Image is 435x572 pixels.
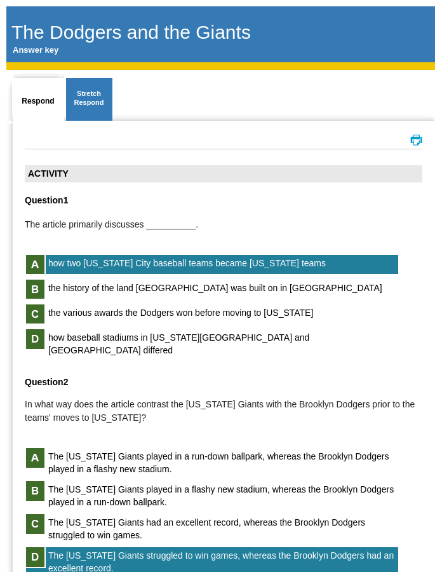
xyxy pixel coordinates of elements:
[25,447,399,477] li: The [US_STATE] Giants played in a run-down ballpark, whereas the Brooklyn Dodgers played in a fla...
[25,254,399,275] li: how two [US_STATE] City baseball teams became [US_STATE] teams
[64,377,69,387] span: 2
[25,398,422,425] div: In what way does the article contrast the [US_STATE] Giants with the Brooklyn Dodgers prior to th...
[25,328,399,358] li: how baseball stadiums in [US_STATE][GEOGRAPHIC_DATA] and [GEOGRAPHIC_DATA] differed
[11,21,251,44] div: The Dodgers and the Giants
[17,76,60,126] div: This is the Respond Tab
[25,218,399,231] div: The article primarily discusses __________.
[64,195,69,205] span: 1
[25,195,422,206] p: Question
[11,44,58,56] div: Answer key
[13,70,64,123] li: This is the Respond Tab
[25,377,422,388] p: Question
[66,70,112,121] li: This is the Stretch Respond Tab
[25,165,422,182] h3: ACTIVITY
[410,134,422,146] img: Print
[410,138,422,147] a: Print
[25,513,399,543] li: The [US_STATE] Giants had an excellent record, whereas the Brooklyn Dodgers struggled to win games.
[25,278,399,300] li: the history of the land [GEOGRAPHIC_DATA] was built on in [GEOGRAPHIC_DATA]
[68,73,110,124] div: This is the Stretch Respond Tab
[25,480,399,510] li: The [US_STATE] Giants played in a flashy new stadium, whereas the Brooklyn Dodgers played in a ru...
[25,303,399,325] li: the various awards the Dodgers won before moving to [US_STATE]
